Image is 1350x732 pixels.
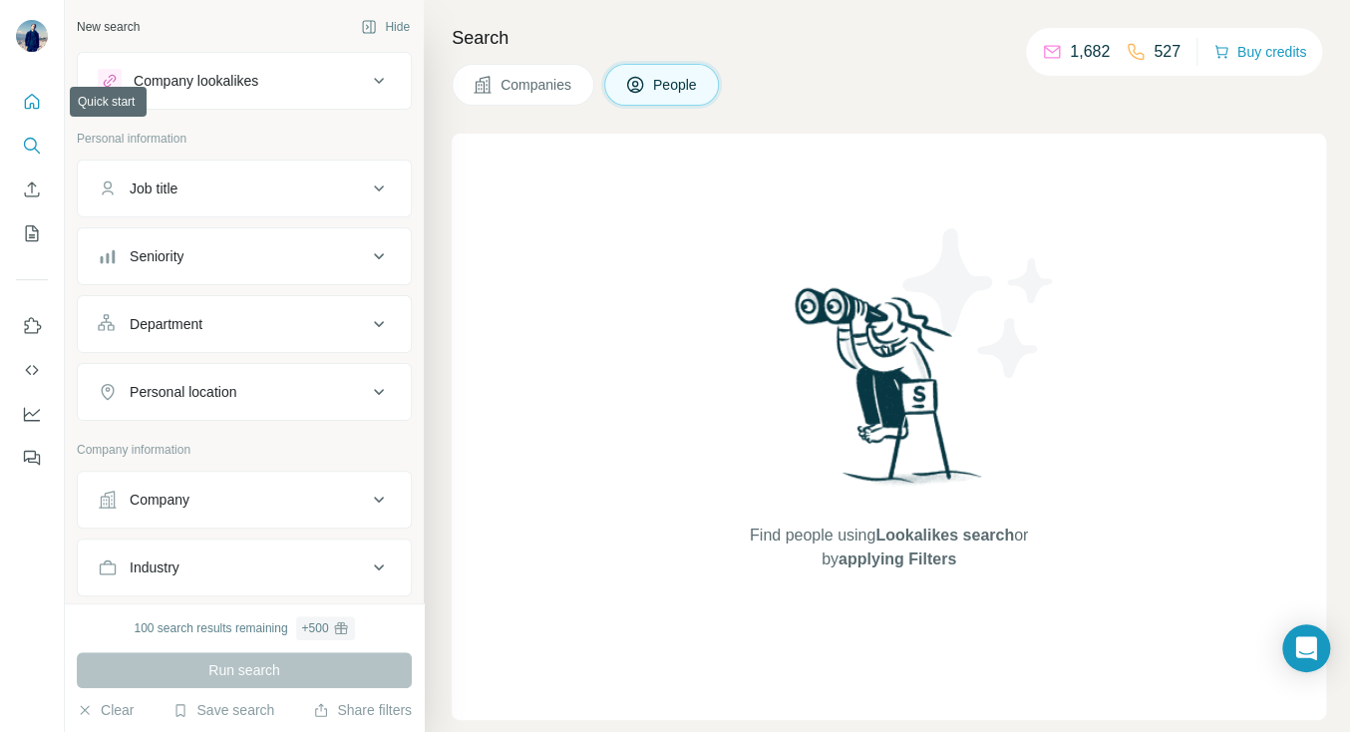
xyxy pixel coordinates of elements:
button: Personal location [78,368,411,416]
button: Seniority [78,232,411,280]
button: Quick start [16,84,48,120]
button: Use Surfe on LinkedIn [16,308,48,344]
button: Industry [78,544,411,591]
button: My lists [16,215,48,251]
div: Seniority [130,246,183,266]
button: Search [16,128,48,164]
button: Share filters [313,700,412,720]
div: Job title [130,179,177,198]
div: Department [130,314,202,334]
div: Company [130,490,189,510]
button: Save search [172,700,274,720]
p: Personal information [77,130,412,148]
p: Company information [77,441,412,459]
p: 527 [1154,40,1181,64]
button: Dashboard [16,396,48,432]
img: Avatar [16,20,48,52]
div: Open Intercom Messenger [1282,624,1330,672]
div: 100 search results remaining [134,616,354,640]
div: Personal location [130,382,236,402]
div: + 500 [302,619,329,637]
div: Company lookalikes [134,71,258,91]
button: Clear [77,700,134,720]
button: Job title [78,165,411,212]
button: Company [78,476,411,524]
button: Department [78,300,411,348]
span: Find people using or by [729,524,1048,571]
button: Feedback [16,440,48,476]
button: Use Surfe API [16,352,48,388]
p: 1,682 [1070,40,1110,64]
span: applying Filters [839,550,956,567]
button: Buy credits [1213,38,1306,66]
span: People [653,75,699,95]
span: Lookalikes search [875,527,1014,544]
h4: Search [452,24,1326,52]
div: Industry [130,557,179,577]
img: Surfe Illustration - Stars [889,213,1069,393]
img: Surfe Illustration - Woman searching with binoculars [786,282,993,505]
button: Company lookalikes [78,57,411,105]
div: New search [77,18,140,36]
button: Hide [347,12,424,42]
span: Companies [501,75,573,95]
button: Enrich CSV [16,172,48,207]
